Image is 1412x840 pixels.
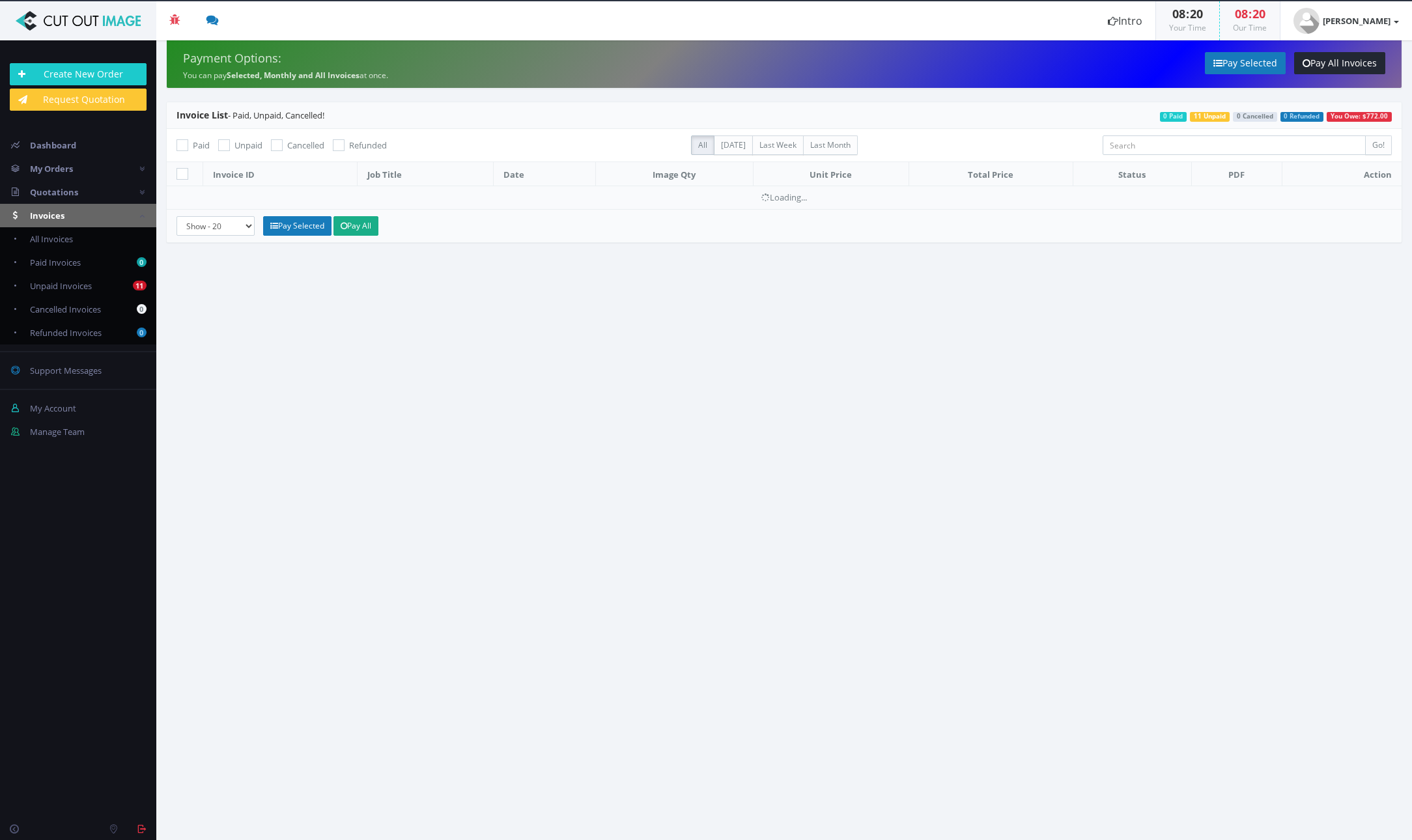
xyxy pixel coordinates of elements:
span: Dashboard [30,139,76,151]
span: 0 Refunded [1280,112,1324,122]
span: Manage Team [30,426,85,438]
span: Unpaid [234,139,262,151]
span: Invoices [30,210,64,221]
label: [DATE] [714,135,753,155]
th: Date [494,162,596,186]
span: Paid [193,139,210,151]
span: Paid Invoices [30,257,81,268]
span: : [1248,6,1252,21]
td: Loading... [167,186,1402,209]
span: : [1185,6,1190,21]
img: user_default.jpg [1293,8,1320,34]
label: Last Month [803,135,858,155]
span: Refunded [349,139,387,151]
span: 0 Cancelled [1233,112,1277,122]
th: PDF [1191,162,1282,186]
span: My Account [30,402,76,414]
a: Pay All [333,216,378,236]
label: All [691,135,714,155]
b: 0 [137,257,147,267]
span: My Orders [30,163,73,175]
h4: Payment Options: [183,52,774,65]
th: Image Qty [596,162,754,186]
a: Request Quotation [10,89,147,111]
a: Pay All Invoices [1294,52,1385,74]
span: 08 [1235,6,1248,21]
th: Status [1073,162,1191,186]
small: You can pay at once. [183,70,388,81]
input: Search [1103,135,1366,155]
span: Support Messages [30,365,102,376]
a: Pay Selected [263,216,332,236]
a: Create New Order [10,63,147,85]
a: Pay Selected [1205,52,1286,74]
span: 0 Paid [1160,112,1187,122]
th: Invoice ID [203,162,358,186]
small: Your Time [1169,22,1206,33]
span: Quotations [30,186,78,198]
strong: [PERSON_NAME] [1323,15,1391,27]
span: 20 [1252,6,1265,21]
strong: Selected, Monthly and All Invoices [227,70,360,81]
span: Cancelled Invoices [30,303,101,315]
th: Job Title [357,162,493,186]
span: 08 [1172,6,1185,21]
span: Cancelled [287,139,324,151]
b: 11 [133,281,147,290]
span: All Invoices [30,233,73,245]
span: 20 [1190,6,1203,21]
span: Invoice List [176,109,228,121]
b: 0 [137,328,147,337]
span: - Paid, Unpaid, Cancelled! [176,109,324,121]
input: Go! [1365,135,1392,155]
label: Last Week [752,135,804,155]
span: 11 Unpaid [1190,112,1230,122]
img: Cut Out Image [10,11,147,31]
a: [PERSON_NAME] [1280,1,1412,40]
th: Total Price [909,162,1073,186]
span: You Owe: $772.00 [1327,112,1392,122]
small: Our Time [1233,22,1267,33]
span: Unpaid Invoices [30,280,92,292]
a: Intro [1095,1,1155,40]
b: 0 [137,304,147,314]
th: Action [1282,162,1402,186]
th: Unit Price [753,162,909,186]
span: Refunded Invoices [30,327,102,339]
